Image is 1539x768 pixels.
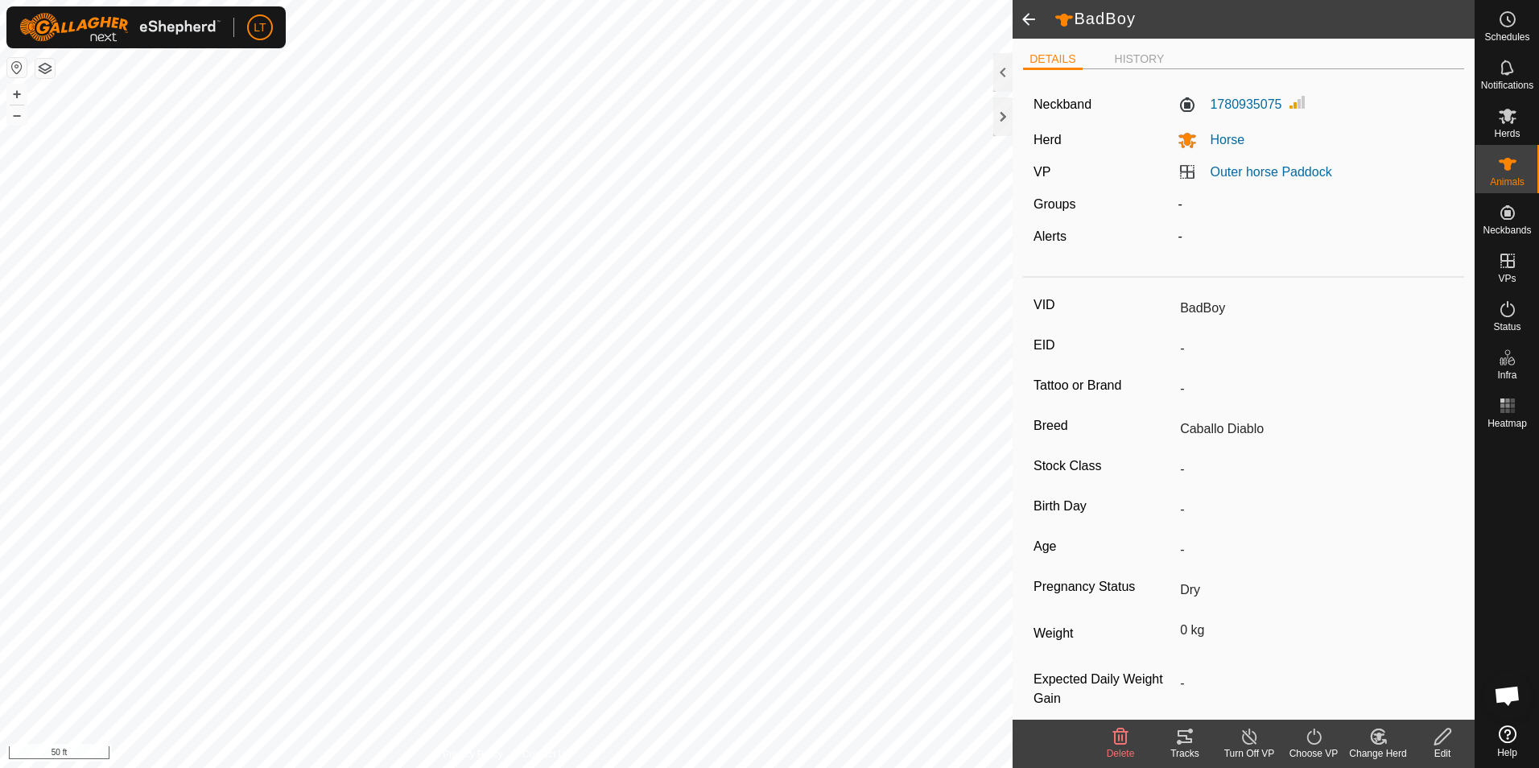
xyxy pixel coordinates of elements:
label: Breed [1034,415,1174,436]
label: Herd [1034,133,1062,147]
button: – [7,105,27,125]
span: Notifications [1481,81,1533,90]
label: Stock Class [1034,456,1174,477]
span: LT [254,19,266,36]
a: Open chat [1483,671,1532,720]
li: HISTORY [1108,51,1171,68]
label: VP [1034,165,1050,179]
div: Tracks [1153,746,1217,761]
span: Schedules [1484,32,1529,42]
div: Turn Off VP [1217,746,1281,761]
div: Edit [1410,746,1475,761]
button: Reset Map [7,58,27,77]
div: - [1171,195,1460,214]
span: Horse [1197,133,1244,147]
span: Status [1493,322,1520,332]
span: Animals [1490,177,1525,187]
img: Signal strength [1288,93,1307,112]
span: Herds [1494,129,1520,138]
label: VID [1034,295,1174,316]
div: Choose VP [1281,746,1346,761]
label: EID [1034,335,1174,356]
label: 1780935075 [1178,95,1281,114]
label: Expected Daily Weight Gain [1034,670,1174,708]
span: Infra [1497,370,1516,380]
h2: BadBoy [1054,9,1475,30]
li: DETAILS [1023,51,1082,70]
label: Age [1034,536,1174,557]
span: Heatmap [1487,419,1527,428]
div: Change Herd [1346,746,1410,761]
img: Gallagher Logo [19,13,221,42]
label: Alerts [1034,229,1067,243]
span: Help [1497,748,1517,758]
a: Contact Us [522,747,570,762]
label: Groups [1034,197,1075,211]
label: Weight [1034,617,1174,650]
a: Help [1475,719,1539,764]
label: Tattoo or Brand [1034,375,1174,396]
span: Delete [1107,748,1135,759]
span: VPs [1498,274,1516,283]
button: Map Layers [35,59,55,78]
label: Neckband [1034,95,1091,114]
label: Pregnancy Status [1034,576,1174,597]
div: - [1171,227,1460,246]
a: Privacy Policy [443,747,503,762]
button: + [7,85,27,104]
a: Outer horse Paddock [1210,165,1331,179]
label: Birth Day [1034,496,1174,517]
span: Neckbands [1483,225,1531,235]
